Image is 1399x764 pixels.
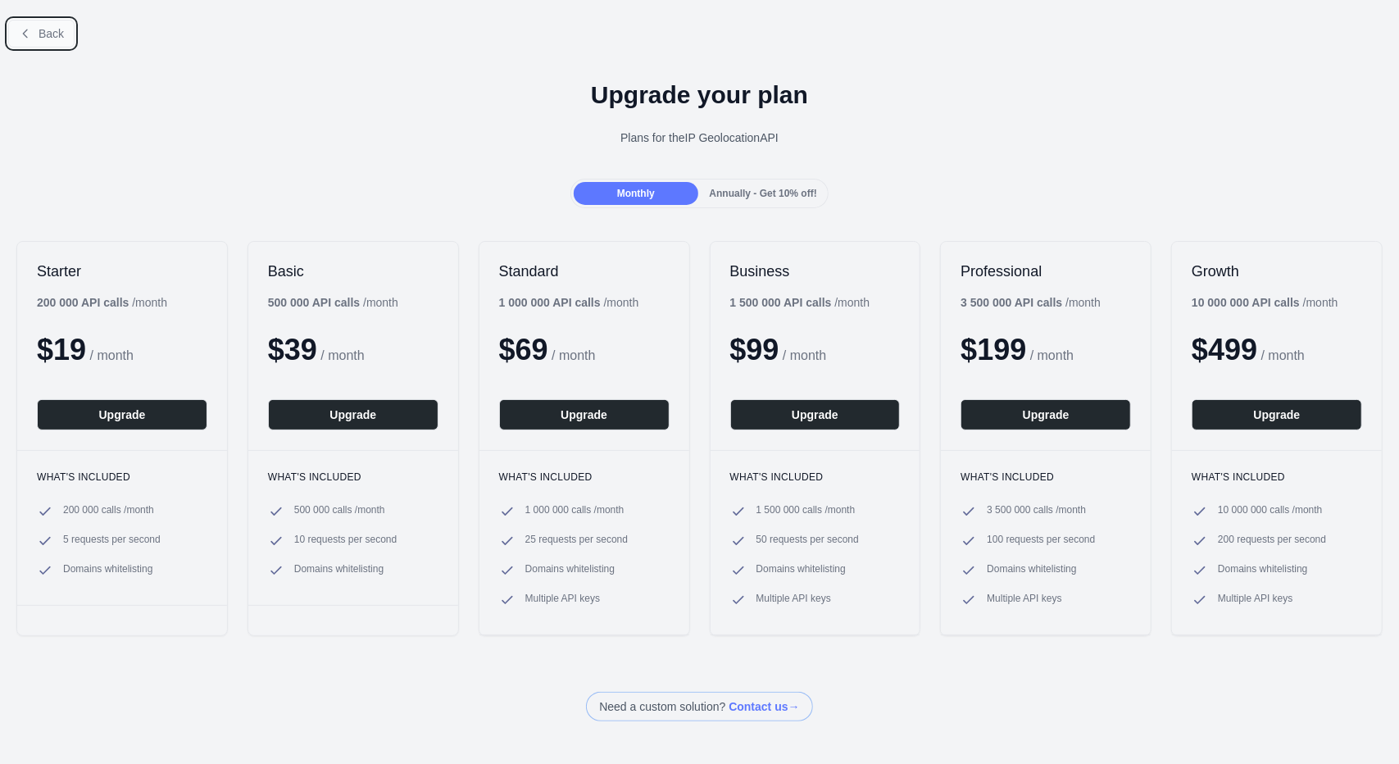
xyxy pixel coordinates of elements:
[499,261,670,281] h2: Standard
[961,261,1131,281] h2: Professional
[730,296,832,309] b: 1 500 000 API calls
[961,333,1026,366] span: $ 199
[499,294,639,311] div: / month
[961,296,1062,309] b: 3 500 000 API calls
[499,333,548,366] span: $ 69
[730,261,901,281] h2: Business
[730,333,779,366] span: $ 99
[961,294,1101,311] div: / month
[499,296,601,309] b: 1 000 000 API calls
[730,294,870,311] div: / month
